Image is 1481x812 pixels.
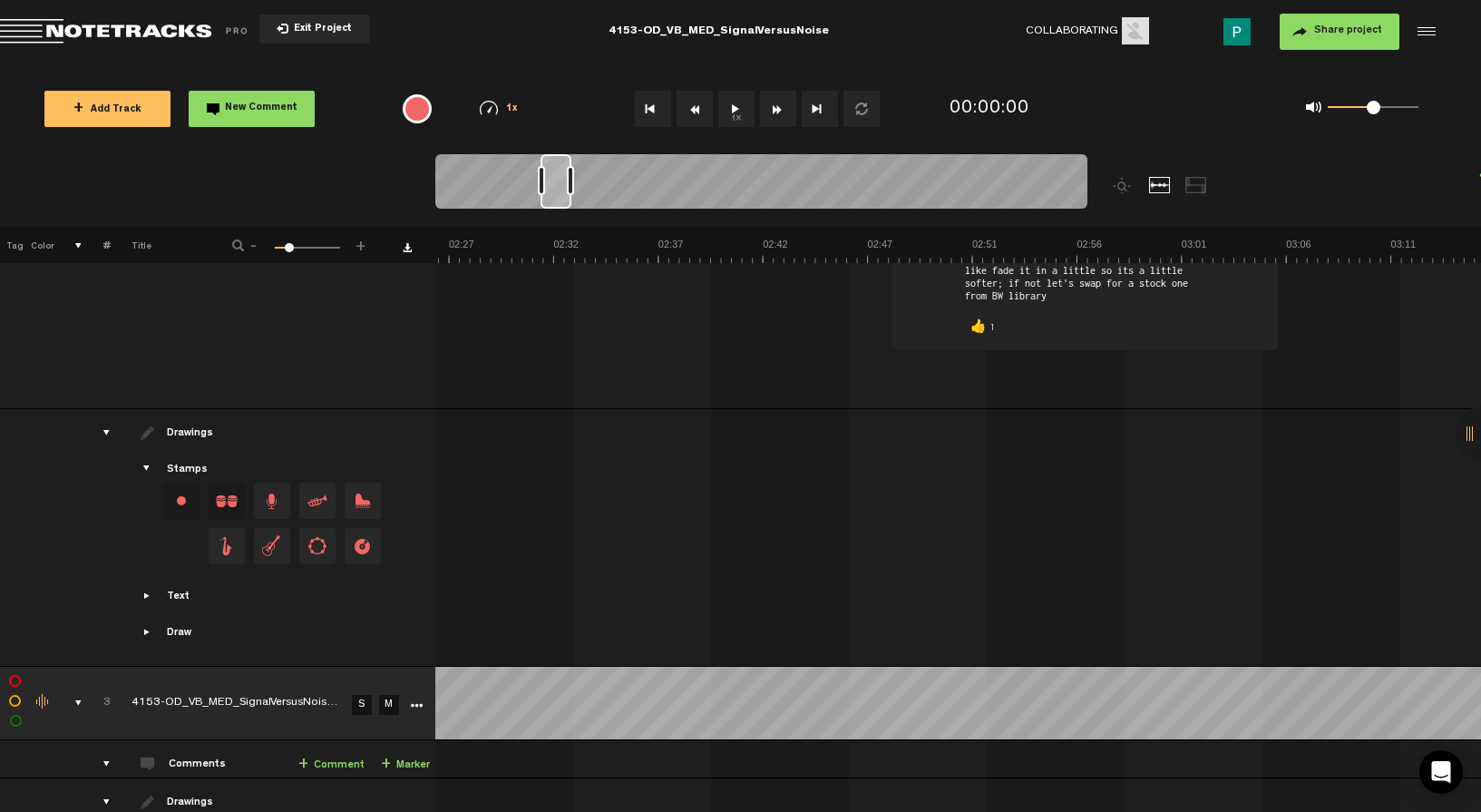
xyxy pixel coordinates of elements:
[167,463,208,478] div: Stamps
[1026,17,1156,45] div: Collaborating
[111,667,346,740] td: Click to edit the title 4153-OD_VB_MED_SignalVersusNoise_Mix_v3
[73,105,141,115] span: Add Track
[83,740,111,778] td: comments
[677,91,713,127] button: Rewind
[987,317,998,338] p: 1
[1223,18,1251,45] img: ACg8ocK2_7AM7z2z6jSroFv8AAIBqvSsYiLxF7dFzk16-E4UVv09gA=s96-c
[950,96,1029,122] div: 00:00:00
[167,796,217,811] div: Drawings
[85,695,113,712] div: Click to change the order number
[83,667,111,740] td: Click to change the order number 3
[407,696,424,712] a: More
[141,625,155,640] span: Showcase draw menu
[225,103,297,113] span: New Comment
[381,758,391,772] span: +
[209,528,245,564] span: Drag and drop a stamp
[1419,750,1463,794] div: Open Intercom Messenger
[85,424,113,442] div: drawings
[298,755,365,776] a: Comment
[299,528,336,564] span: Drag and drop a stamp
[83,201,111,409] td: comments
[345,483,381,519] span: Drag and drop a stamp
[44,91,171,127] button: +Add Track
[167,590,190,605] div: Text
[141,589,155,603] span: Showcase text
[1122,17,1149,44] img: ACg8ocLu3IjZ0q4g3Sv-67rBggf13R-7caSq40_txJsJBEcwv2RmFg=s96-c
[403,243,412,252] a: Download comments
[85,755,113,773] div: comments
[83,227,111,263] th: #
[1280,14,1399,50] button: Share project
[167,626,191,641] div: Draw
[54,667,83,740] td: comments, stamps & drawings
[1314,25,1382,36] span: Share project
[843,91,880,127] button: Loop
[760,91,796,127] button: Fast Forward
[169,758,229,773] div: Comments
[132,695,367,713] div: Click to edit the title
[381,755,430,776] a: Marker
[259,15,370,44] button: Exit Project
[141,462,155,476] span: Showcase stamps
[30,694,57,710] div: Change the color of the waveform
[506,104,519,114] span: 1x
[85,793,113,811] div: drawings
[354,238,368,249] span: +
[635,91,671,127] button: Go to beginning
[163,483,200,519] div: Change stamp color.To change the color of an existing stamp, select the stamp on the right and th...
[83,409,111,667] td: drawings
[111,227,208,263] th: Title
[247,238,261,249] span: -
[27,667,54,740] td: Change the color of the waveform
[298,758,308,772] span: +
[254,483,290,519] span: Drag and drop a stamp
[379,695,399,715] a: M
[802,91,838,127] button: Go to end
[73,102,83,116] span: +
[453,101,546,116] div: 1x
[288,24,352,34] span: Exit Project
[718,91,755,127] button: 1x
[963,249,1196,313] span: the exhale comes in a little hot; can we like fade it in a little so its a little softer; if not ...
[345,528,381,564] span: Drag and drop a stamp
[299,483,336,519] span: Drag and drop a stamp
[189,91,315,127] button: New Comment
[403,94,432,123] div: {{ tooltip_message }}
[57,694,85,712] div: comments, stamps & drawings
[27,227,54,263] th: Color
[209,483,245,519] span: Drag and drop a stamp
[254,528,290,564] span: Drag and drop a stamp
[969,317,987,338] p: 👍
[480,101,498,115] img: speedometer.svg
[167,426,217,442] div: Drawings
[352,695,372,715] a: S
